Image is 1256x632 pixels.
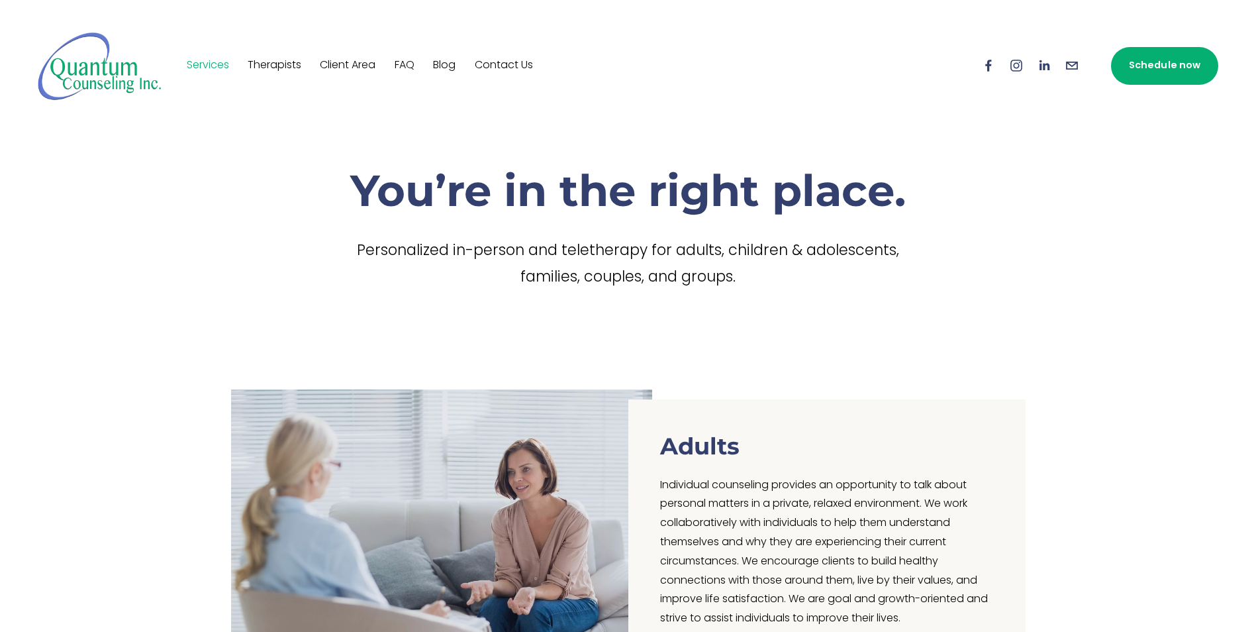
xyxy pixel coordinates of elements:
a: Instagram [1009,58,1024,73]
a: FAQ [395,55,414,76]
a: Contact Us [475,55,533,76]
a: LinkedIn [1037,58,1051,73]
h3: Adults [660,432,740,460]
h1: You’re in the right place. [330,164,926,217]
p: Personalized in-person and teletherapy for adults, children & adolescents, families, couples, and... [330,238,926,292]
a: Services [187,55,229,76]
img: Quantum Counseling Inc. | Change starts here. [38,31,162,101]
p: Individual counseling provides an opportunity to talk about personal matters in a private, relaxe... [660,476,994,629]
a: Therapists [248,55,301,76]
a: Schedule now [1111,47,1218,85]
a: Facebook [981,58,996,73]
a: Client Area [320,55,375,76]
a: Blog [433,55,456,76]
a: info@quantumcounselinginc.com [1065,58,1079,73]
